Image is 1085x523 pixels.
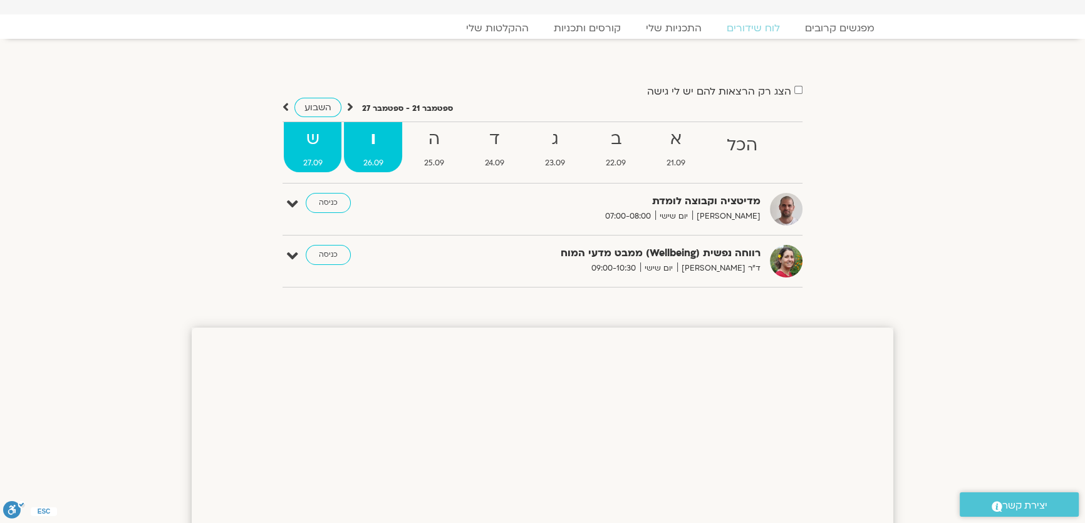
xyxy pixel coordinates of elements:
[648,125,705,153] strong: א
[454,193,761,210] strong: מדיטציה וקבוצה לומדת
[648,157,705,170] span: 21.09
[655,210,692,223] span: יום שישי
[587,122,645,172] a: ב22.09
[633,22,714,34] a: התכניות שלי
[465,157,523,170] span: 24.09
[792,22,887,34] a: מפגשים קרובים
[647,86,791,97] label: הצג רק הרצאות להם יש לי גישה
[714,22,792,34] a: לוח שידורים
[465,122,523,172] a: ד24.09
[587,157,645,170] span: 22.09
[405,125,463,153] strong: ה
[677,262,761,275] span: ד"ר [PERSON_NAME]
[526,125,584,153] strong: ג
[526,122,584,172] a: ג23.09
[304,101,331,113] span: השבוע
[707,132,776,160] strong: הכל
[707,122,776,172] a: הכל
[1002,497,1047,514] span: יצירת קשר
[344,157,402,170] span: 26.09
[640,262,677,275] span: יום שישי
[960,492,1079,517] a: יצירת קשר
[601,210,655,223] span: 07:00-08:00
[454,245,761,262] strong: רווחה נפשית (Wellbeing) ממבט מדעי המוח
[692,210,761,223] span: [PERSON_NAME]
[306,245,351,265] a: כניסה
[541,22,633,34] a: קורסים ותכניות
[454,22,541,34] a: ההקלטות שלי
[465,125,523,153] strong: ד
[405,122,463,172] a: ה25.09
[587,125,645,153] strong: ב
[362,102,453,115] p: ספטמבר 21 - ספטמבר 27
[284,125,341,153] strong: ש
[284,122,341,172] a: ש27.09
[648,122,705,172] a: א21.09
[198,22,887,34] nav: Menu
[294,98,341,117] a: השבוע
[405,157,463,170] span: 25.09
[344,122,402,172] a: ו26.09
[284,157,341,170] span: 27.09
[526,157,584,170] span: 23.09
[344,125,402,153] strong: ו
[587,262,640,275] span: 09:00-10:30
[306,193,351,213] a: כניסה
